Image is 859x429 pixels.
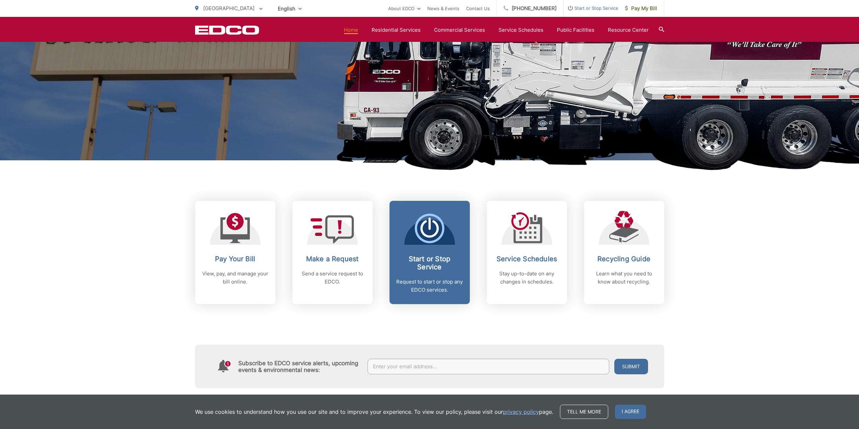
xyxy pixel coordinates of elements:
[388,4,421,12] a: About EDCO
[344,26,358,34] a: Home
[299,255,366,263] h2: Make a Request
[487,201,567,304] a: Service Schedules Stay up-to-date on any changes in schedules.
[368,359,609,374] input: Enter your email address...
[292,201,373,304] a: Make a Request Send a service request to EDCO.
[396,255,463,271] h2: Start or Stop Service
[427,4,459,12] a: News & Events
[625,4,657,12] span: Pay My Bill
[195,408,553,416] p: We use cookies to understand how you use our site and to improve your experience. To view our pol...
[202,255,269,263] h2: Pay Your Bill
[608,26,649,34] a: Resource Center
[584,201,664,304] a: Recycling Guide Learn what you need to know about recycling.
[493,255,560,263] h2: Service Schedules
[557,26,594,34] a: Public Facilities
[195,201,275,304] a: Pay Your Bill View, pay, and manage your bill online.
[591,270,657,286] p: Learn what you need to know about recycling.
[202,270,269,286] p: View, pay, and manage your bill online.
[372,26,421,34] a: Residential Services
[273,3,307,15] span: English
[499,26,543,34] a: Service Schedules
[591,255,657,263] h2: Recycling Guide
[195,25,259,35] a: EDCD logo. Return to the homepage.
[614,359,648,374] button: Submit
[434,26,485,34] a: Commercial Services
[503,408,539,416] a: privacy policy
[203,5,254,11] span: [GEOGRAPHIC_DATA]
[615,405,646,419] span: I agree
[238,360,361,373] h4: Subscribe to EDCO service alerts, upcoming events & environmental news:
[493,270,560,286] p: Stay up-to-date on any changes in schedules.
[560,405,608,419] a: Tell me more
[466,4,490,12] a: Contact Us
[396,278,463,294] p: Request to start or stop any EDCO services.
[299,270,366,286] p: Send a service request to EDCO.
